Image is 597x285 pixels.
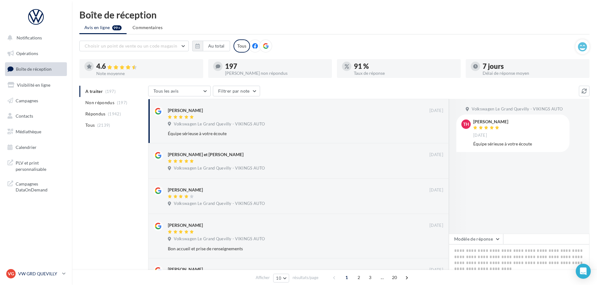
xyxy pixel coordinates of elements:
a: Contacts [4,109,68,123]
div: [PERSON_NAME] et [PERSON_NAME] [168,151,243,158]
div: [PERSON_NAME] [473,120,508,124]
span: 3 [365,272,375,282]
span: Non répondus [85,99,114,106]
div: Boîte de réception [79,10,589,19]
span: [DATE] [473,133,487,138]
button: Au total [203,41,230,51]
a: Calendrier [4,141,68,154]
a: Campagnes [4,94,68,107]
div: [PERSON_NAME] [168,222,203,228]
a: Visibilité en ligne [4,79,68,92]
span: Opérations [16,51,38,56]
span: résultats/page [293,275,319,281]
a: PLV et print personnalisable [4,156,68,175]
button: Tous les avis [148,86,211,96]
button: Choisir un point de vente ou un code magasin [79,41,189,51]
span: Notifications [17,35,42,40]
div: 4.6 [96,63,198,70]
a: Campagnes DataOnDemand [4,177,68,196]
span: [DATE] [429,187,443,193]
button: Filtrer par note [213,86,260,96]
span: Répondus [85,111,106,117]
span: [DATE] [429,152,443,158]
span: Médiathèque [16,129,41,134]
div: Note moyenne [96,71,198,76]
div: Taux de réponse [354,71,456,75]
span: [DATE] [429,267,443,273]
span: 10 [276,276,281,281]
div: [PERSON_NAME] [168,266,203,272]
span: Calendrier [16,145,37,150]
span: 2 [354,272,364,282]
div: [PERSON_NAME] [168,107,203,114]
div: 197 [225,63,327,70]
a: VG VW GRD QUEVILLY [5,268,67,280]
span: Afficher [256,275,270,281]
a: Médiathèque [4,125,68,138]
span: Volkswagen Le Grand Quevilly - VIKINGS AUTO [174,236,265,242]
div: Délai de réponse moyen [483,71,584,75]
span: (1942) [108,111,121,116]
span: Boîte de réception [16,66,52,72]
span: Volkswagen Le Grand Quevilly - VIKINGS AUTO [174,121,265,127]
div: 91 % [354,63,456,70]
span: Contacts [16,113,33,119]
button: Au total [192,41,230,51]
div: Équipe sérieuse à votre écoute [473,141,564,147]
a: Opérations [4,47,68,60]
span: ... [377,272,387,282]
div: [PERSON_NAME] [168,187,203,193]
button: Notifications [4,31,66,44]
span: Tous [85,122,95,128]
span: Volkswagen Le Grand Quevilly - VIKINGS AUTO [472,106,563,112]
span: Tous les avis [153,88,179,94]
span: Choisir un point de vente ou un code magasin [85,43,177,48]
div: Tous [233,39,250,53]
span: (2139) [97,123,110,128]
div: Bon accueil et prise de renseignements [168,246,403,252]
span: PLV et print personnalisable [16,159,64,172]
p: VW GRD QUEVILLY [18,271,60,277]
span: (197) [117,100,128,105]
span: Campagnes DataOnDemand [16,180,64,193]
span: Volkswagen Le Grand Quevilly - VIKINGS AUTO [174,165,265,171]
span: Commentaires [133,25,163,30]
button: Modèle de réponse [449,234,503,244]
div: Open Intercom Messenger [576,264,591,279]
span: VG [8,271,14,277]
div: 7 jours [483,63,584,70]
div: [PERSON_NAME] non répondus [225,71,327,75]
span: 1 [342,272,352,282]
a: Boîte de réception [4,62,68,76]
span: [DATE] [429,108,443,114]
span: TH [463,121,469,127]
span: Campagnes [16,98,38,103]
span: Visibilité en ligne [17,82,50,88]
span: 20 [389,272,400,282]
span: Volkswagen Le Grand Quevilly - VIKINGS AUTO [174,201,265,206]
button: 10 [273,274,289,282]
div: Équipe sérieuse à votre écoute [168,130,403,137]
span: [DATE] [429,223,443,228]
